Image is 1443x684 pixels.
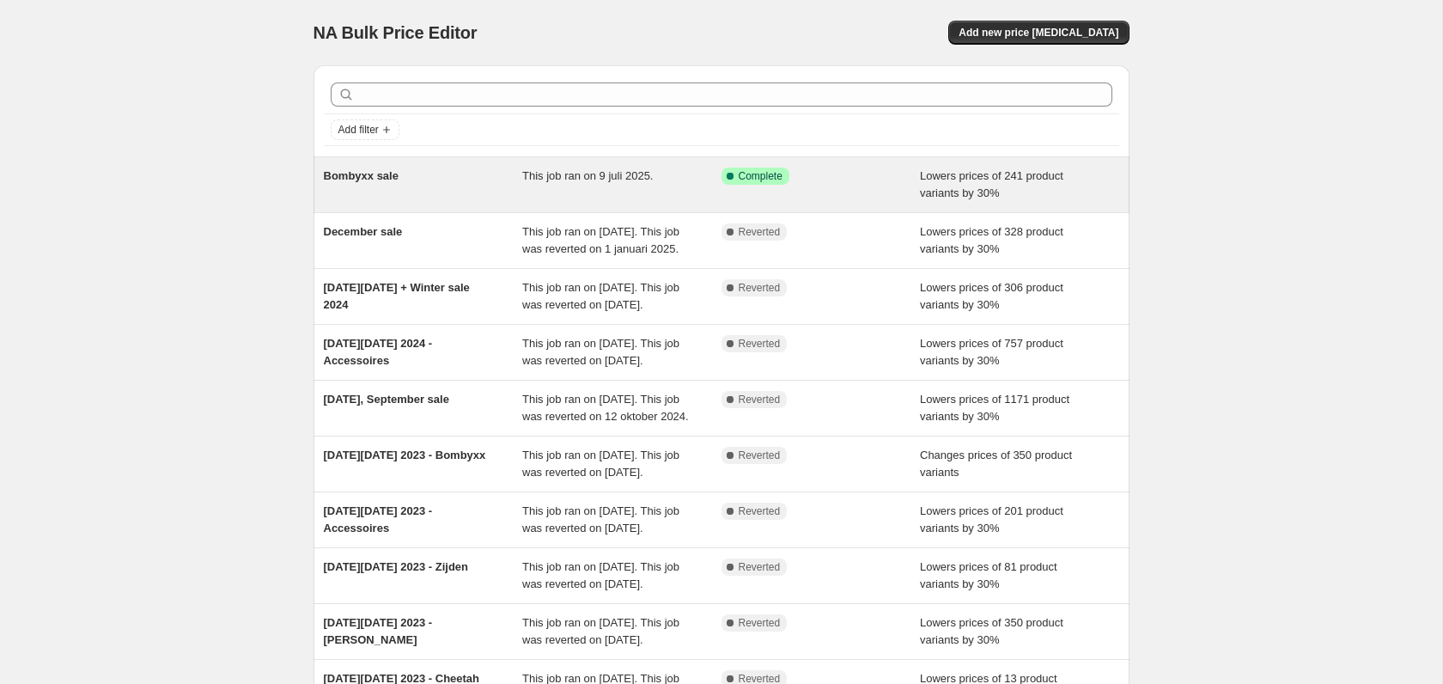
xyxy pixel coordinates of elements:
[739,616,781,630] span: Reverted
[522,504,679,534] span: This job ran on [DATE]. This job was reverted on [DATE].
[522,281,679,311] span: This job ran on [DATE]. This job was reverted on [DATE].
[331,119,399,140] button: Add filter
[522,560,679,590] span: This job ran on [DATE]. This job was reverted on [DATE].
[920,504,1063,534] span: Lowers prices of 201 product variants by 30%
[920,281,1063,311] span: Lowers prices of 306 product variants by 30%
[739,169,782,183] span: Complete
[739,449,781,462] span: Reverted
[959,26,1118,40] span: Add new price [MEDICAL_DATA]
[324,449,486,461] span: [DATE][DATE] 2023 - Bombyxx
[522,225,679,255] span: This job ran on [DATE]. This job was reverted on 1 januari 2025.
[522,616,679,646] span: This job ran on [DATE]. This job was reverted on [DATE].
[324,337,433,367] span: [DATE][DATE] 2024 - Accessoires
[739,560,781,574] span: Reverted
[739,337,781,351] span: Reverted
[522,393,689,423] span: This job ran on [DATE]. This job was reverted on 12 oktober 2024.
[324,169,399,182] span: Bombyxx sale
[324,225,403,238] span: December sale
[522,449,679,479] span: This job ran on [DATE]. This job was reverted on [DATE].
[324,393,449,406] span: [DATE], September sale
[338,123,379,137] span: Add filter
[948,21,1129,45] button: Add new price [MEDICAL_DATA]
[324,281,470,311] span: [DATE][DATE] + Winter sale 2024
[739,225,781,239] span: Reverted
[324,616,433,646] span: [DATE][DATE] 2023 - [PERSON_NAME]
[739,393,781,406] span: Reverted
[920,449,1072,479] span: Changes prices of 350 product variants
[522,337,679,367] span: This job ran on [DATE]. This job was reverted on [DATE].
[324,560,469,573] span: [DATE][DATE] 2023 - Zijden
[920,337,1063,367] span: Lowers prices of 757 product variants by 30%
[920,393,1069,423] span: Lowers prices of 1171 product variants by 30%
[920,225,1063,255] span: Lowers prices of 328 product variants by 30%
[920,169,1063,199] span: Lowers prices of 241 product variants by 30%
[920,560,1057,590] span: Lowers prices of 81 product variants by 30%
[739,504,781,518] span: Reverted
[739,281,781,295] span: Reverted
[314,23,478,42] span: NA Bulk Price Editor
[324,504,433,534] span: [DATE][DATE] 2023 - Accessoires
[920,616,1063,646] span: Lowers prices of 350 product variants by 30%
[522,169,653,182] span: This job ran on 9 juli 2025.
